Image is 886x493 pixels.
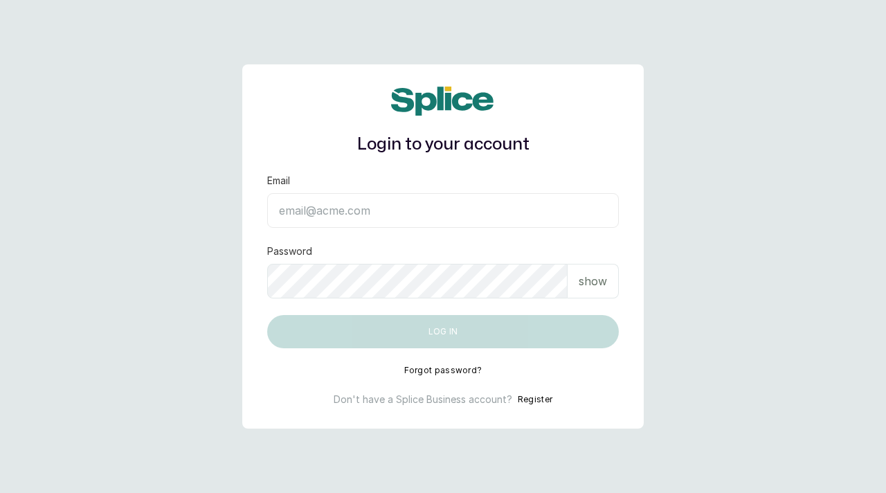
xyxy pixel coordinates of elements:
[267,193,619,228] input: email@acme.com
[267,244,312,258] label: Password
[267,174,290,188] label: Email
[267,315,619,348] button: Log in
[334,393,512,406] p: Don't have a Splice Business account?
[518,393,552,406] button: Register
[267,132,619,157] h1: Login to your account
[404,365,482,376] button: Forgot password?
[579,273,607,289] p: show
